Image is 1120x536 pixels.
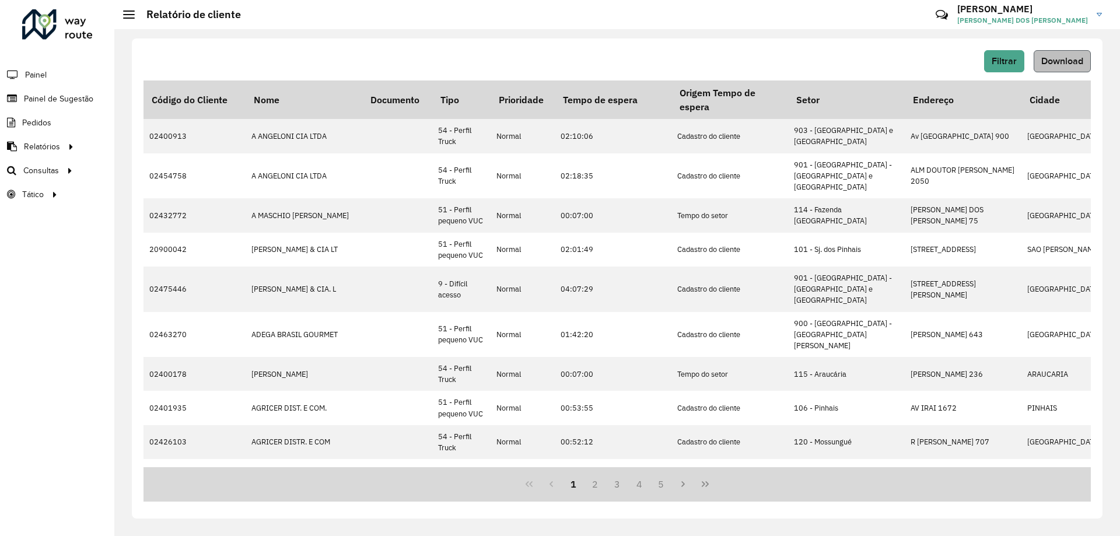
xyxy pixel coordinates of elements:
[788,312,905,358] td: 900 - [GEOGRAPHIC_DATA] - [GEOGRAPHIC_DATA][PERSON_NAME]
[555,153,671,199] td: 02:18:35
[694,473,716,495] button: Last Page
[491,459,555,493] td: Normal
[246,198,362,232] td: A MASCHIO [PERSON_NAME]
[22,117,51,129] span: Pedidos
[491,391,555,425] td: Normal
[491,312,555,358] td: Normal
[25,69,47,81] span: Painel
[788,233,905,267] td: 101 - Sj. dos Pinhais
[905,459,1021,493] td: [STREET_ADDRESS][PERSON_NAME]
[491,80,555,119] th: Prioridade
[788,80,905,119] th: Setor
[143,357,246,391] td: 02400178
[957,3,1088,15] h3: [PERSON_NAME]
[491,153,555,199] td: Normal
[246,459,362,493] td: AGRICER DISTRIBUIDOR
[143,425,246,459] td: 02426103
[143,198,246,232] td: 02432772
[671,233,788,267] td: Cadastro do cliente
[788,119,905,153] td: 903 - [GEOGRAPHIC_DATA] e [GEOGRAPHIC_DATA]
[491,357,555,391] td: Normal
[432,425,491,459] td: 54 - Perfil Truck
[555,357,671,391] td: 00:07:00
[671,425,788,459] td: Cadastro do cliente
[432,459,491,493] td: 54 - Perfil Truck
[491,198,555,232] td: Normal
[143,459,246,493] td: 02465701
[23,164,59,177] span: Consultas
[671,459,788,493] td: Cadastro do cliente
[22,188,44,201] span: Tático
[246,233,362,267] td: [PERSON_NAME] & CIA LT
[905,425,1021,459] td: R [PERSON_NAME] 707
[905,357,1021,391] td: [PERSON_NAME] 236
[555,425,671,459] td: 00:52:12
[143,233,246,267] td: 20900042
[788,391,905,425] td: 106 - Pinhais
[650,473,673,495] button: 5
[671,312,788,358] td: Cadastro do cliente
[562,473,584,495] button: 1
[957,15,1088,26] span: [PERSON_NAME] DOS [PERSON_NAME]
[905,312,1021,358] td: [PERSON_NAME] 643
[992,56,1017,66] span: Filtrar
[491,267,555,312] td: Normal
[905,233,1021,267] td: [STREET_ADDRESS]
[432,198,491,232] td: 51 - Perfil pequeno VUC
[246,119,362,153] td: A ANGELONI CIA LTDA
[246,267,362,312] td: [PERSON_NAME] & CIA. L
[788,267,905,312] td: 901 - [GEOGRAPHIC_DATA] - [GEOGRAPHIC_DATA] e [GEOGRAPHIC_DATA]
[432,312,491,358] td: 51 - Perfil pequeno VUC
[143,267,246,312] td: 02475446
[905,153,1021,199] td: ALM DOUTOR [PERSON_NAME] 2050
[671,80,788,119] th: Origem Tempo de espera
[246,80,362,119] th: Nome
[628,473,650,495] button: 4
[1034,50,1091,72] button: Download
[555,267,671,312] td: 04:07:29
[929,2,954,27] a: Contato Rápido
[555,198,671,232] td: 00:07:00
[143,391,246,425] td: 02401935
[671,119,788,153] td: Cadastro do cliente
[555,312,671,358] td: 01:42:20
[143,312,246,358] td: 02463270
[491,119,555,153] td: Normal
[555,391,671,425] td: 00:53:55
[672,473,694,495] button: Next Page
[606,473,628,495] button: 3
[788,459,905,493] td: 134 - Citio cercado
[671,357,788,391] td: Tempo do setor
[555,459,671,493] td: 00:36:30
[246,357,362,391] td: [PERSON_NAME]
[905,80,1021,119] th: Endereço
[788,198,905,232] td: 114 - Fazenda [GEOGRAPHIC_DATA]
[671,391,788,425] td: Cadastro do cliente
[671,153,788,199] td: Cadastro do cliente
[905,198,1021,232] td: [PERSON_NAME] DOS [PERSON_NAME] 75
[362,80,432,119] th: Documento
[135,8,241,21] h2: Relatório de cliente
[788,357,905,391] td: 115 - Araucária
[905,267,1021,312] td: [STREET_ADDRESS][PERSON_NAME]
[246,153,362,199] td: A ANGELONI CIA LTDA
[905,119,1021,153] td: Av [GEOGRAPHIC_DATA] 900
[555,119,671,153] td: 02:10:06
[432,267,491,312] td: 9 - Difícil acesso
[432,119,491,153] td: 54 - Perfil Truck
[788,425,905,459] td: 120 - Mossungué
[905,391,1021,425] td: AV IRAI 1672
[671,267,788,312] td: Cadastro do cliente
[984,50,1024,72] button: Filtrar
[432,391,491,425] td: 51 - Perfil pequeno VUC
[432,153,491,199] td: 54 - Perfil Truck
[491,425,555,459] td: Normal
[246,312,362,358] td: ADEGA BRASIL GOURMET
[143,153,246,199] td: 02454758
[491,233,555,267] td: Normal
[24,141,60,153] span: Relatórios
[555,80,671,119] th: Tempo de espera
[143,119,246,153] td: 02400913
[432,80,491,119] th: Tipo
[143,80,246,119] th: Código do Cliente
